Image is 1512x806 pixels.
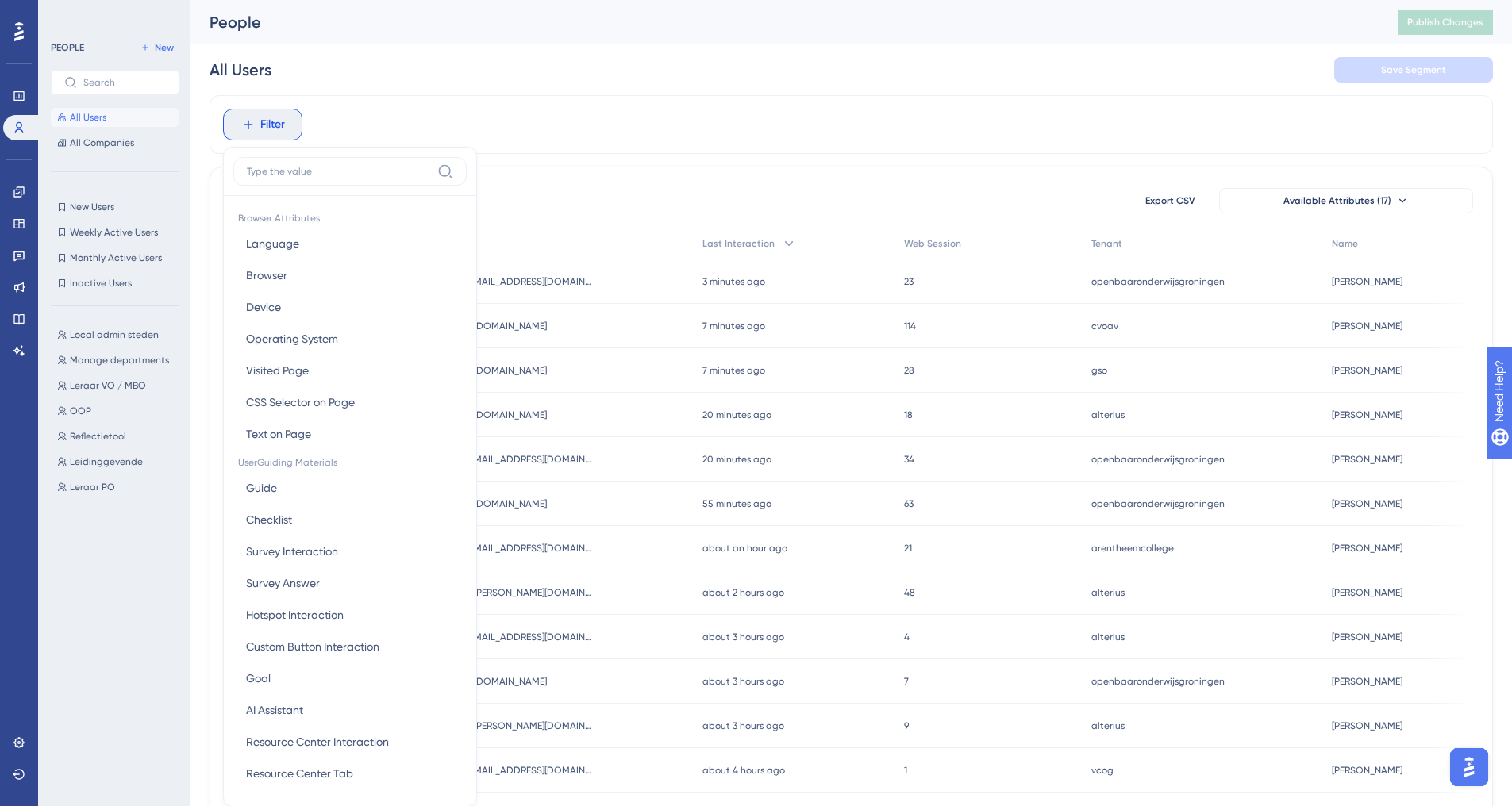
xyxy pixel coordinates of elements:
[233,472,467,504] button: Guide
[246,574,320,593] span: Survey Answer
[51,248,179,267] button: Monthly Active Users
[233,386,467,418] button: CSS Selector on Page
[233,228,467,259] button: Language
[51,41,84,54] div: PEOPLE
[1332,237,1358,250] span: Name
[246,297,281,317] span: Device
[246,393,355,412] span: CSS Selector on Page
[51,223,179,242] button: Weekly Active Users
[246,361,309,380] span: Visited Page
[70,455,143,468] span: Leidinggevende
[37,4,99,23] span: Need Help?
[246,266,287,285] span: Browser
[260,115,285,134] span: Filter
[396,720,594,732] span: [EMAIL_ADDRESS][PERSON_NAME][DOMAIN_NAME]
[70,201,114,213] span: New Users
[702,765,785,776] time: about 4 hours ago
[70,111,106,124] span: All Users
[702,543,787,554] time: about an hour ago
[904,275,914,288] span: 23
[396,586,594,599] span: [EMAIL_ADDRESS][PERSON_NAME][DOMAIN_NAME]
[1130,188,1210,213] button: Export CSV
[70,136,134,149] span: All Companies
[246,605,344,624] span: Hotspot Interaction
[247,165,431,178] input: Type the value
[1332,631,1402,643] span: [PERSON_NAME]
[702,276,765,287] time: 3 minutes ago
[1332,320,1402,332] span: [PERSON_NAME]
[1145,194,1195,207] span: Export CSV
[51,133,179,152] button: All Companies
[904,453,914,466] span: 34
[396,542,594,555] span: [PERSON_NAME][EMAIL_ADDRESS][DOMAIN_NAME]
[51,452,189,471] button: Leidinggevende
[246,510,292,529] span: Checklist
[1332,409,1402,421] span: [PERSON_NAME]
[233,758,467,789] button: Resource Center Tab
[702,320,765,332] time: 7 minutes ago
[1332,675,1402,688] span: [PERSON_NAME]
[246,669,271,688] span: Goal
[233,418,467,450] button: Text on Page
[246,424,311,443] span: Text on Page
[1445,743,1493,791] iframe: UserGuiding AI Assistant Launcher
[1283,194,1391,207] span: Available Attributes (17)
[233,291,467,323] button: Device
[1091,764,1114,777] span: vcog
[1091,409,1125,421] span: alterius
[396,453,594,466] span: [PERSON_NAME][EMAIL_ADDRESS][DOMAIN_NAME]
[904,631,910,643] span: 4
[70,277,132,290] span: Inactive Users
[155,41,174,54] span: New
[233,259,467,291] button: Browser
[135,38,179,57] button: New
[70,405,91,417] span: OOP
[904,320,916,332] span: 114
[1332,764,1402,777] span: [PERSON_NAME]
[51,401,189,420] button: OOP
[233,355,467,386] button: Visited Page
[70,481,115,493] span: Leraar PO
[702,720,784,731] time: about 3 hours ago
[1219,188,1473,213] button: Available Attributes (17)
[1091,320,1118,332] span: cvoav
[1091,720,1125,732] span: alterius
[1334,57,1493,83] button: Save Segment
[233,535,467,567] button: Survey Interaction
[904,764,907,777] span: 1
[702,454,771,465] time: 20 minutes ago
[1332,453,1402,466] span: [PERSON_NAME]
[246,542,338,561] span: Survey Interaction
[702,498,771,509] time: 55 minutes ago
[904,409,913,421] span: 18
[1398,10,1493,35] button: Publish Changes
[1091,237,1122,250] span: Tenant
[246,764,353,783] span: Resource Center Tab
[1332,364,1402,377] span: [PERSON_NAME]
[702,237,775,250] span: Last Interaction
[83,77,166,88] input: Search
[396,631,594,643] span: [PERSON_NAME][EMAIL_ADDRESS][DOMAIN_NAME]
[904,497,914,510] span: 63
[51,274,179,293] button: Inactive Users
[1091,586,1125,599] span: alterius
[904,720,909,732] span: 9
[246,329,338,348] span: Operating System
[1332,542,1402,555] span: [PERSON_NAME]
[396,764,594,777] span: [PERSON_NAME][EMAIL_ADDRESS][DOMAIN_NAME]
[1381,63,1446,76] span: Save Segment
[233,450,467,472] span: UserGuiding Materials
[1091,275,1225,288] span: openbaaronderwijsgroningen
[233,662,467,694] button: Goal
[70,328,159,341] span: Local admin steden
[51,325,189,344] button: Local admin steden
[1332,275,1402,288] span: [PERSON_NAME]
[233,694,467,726] button: AI Assistant
[702,365,765,376] time: 7 minutes ago
[1091,453,1225,466] span: openbaaronderwijsgroningen
[233,726,467,758] button: Resource Center Interaction
[210,59,271,81] div: All Users
[1091,364,1107,377] span: gso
